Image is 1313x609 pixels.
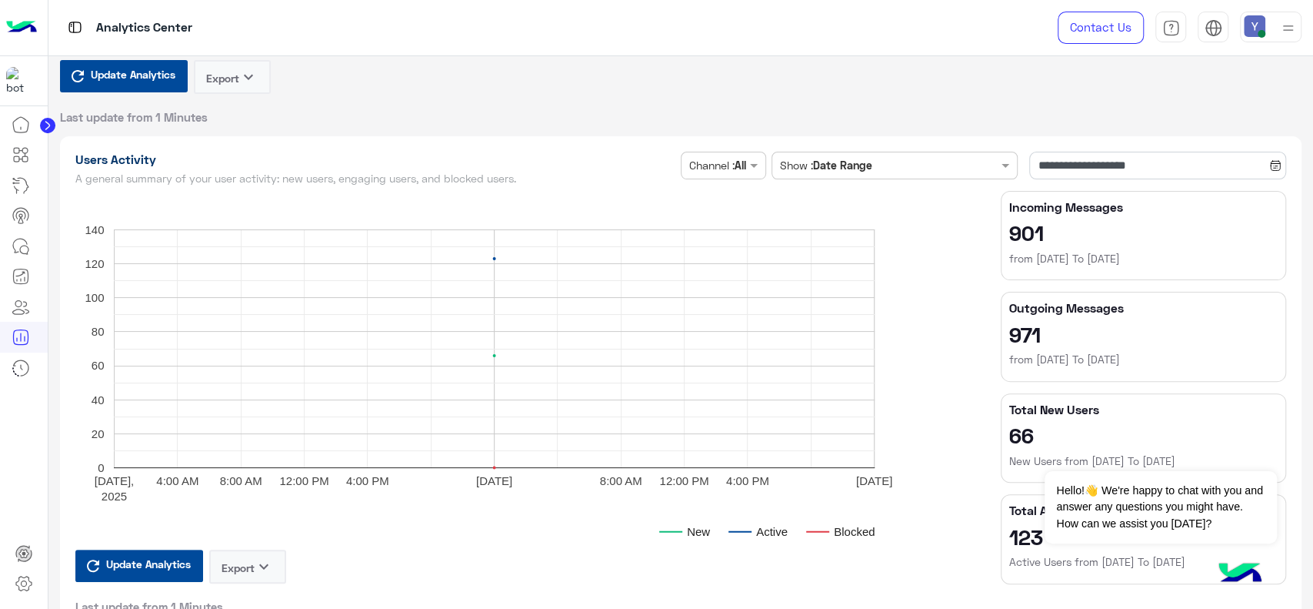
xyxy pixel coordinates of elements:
[91,325,104,338] text: 80
[1058,12,1144,44] a: Contact Us
[1009,300,1278,316] h5: Outgoing Messages
[87,64,179,85] span: Update Analytics
[156,473,198,487] text: 4:00 AM
[85,223,104,236] text: 140
[599,473,642,487] text: 8:00 AM
[101,489,126,502] text: 2025
[659,473,708,487] text: 12:00 PM
[345,473,388,487] text: 4:00 PM
[1009,220,1278,245] h2: 901
[1009,402,1278,417] h5: Total New Users
[94,473,133,487] text: [DATE],
[209,550,286,584] button: Exportkeyboard_arrow_down
[219,473,262,487] text: 8:00 AM
[6,12,37,44] img: Logo
[1045,471,1276,544] span: Hello!👋 We're happy to chat with you and answer any questions you might have. How can we assist y...
[1009,322,1278,346] h2: 971
[239,68,258,86] i: keyboard_arrow_down
[1009,503,1278,518] h5: Total Active Users
[60,60,188,92] button: Update Analytics
[194,60,271,94] button: Exportkeyboard_arrow_down
[75,550,203,582] button: Update Analytics
[1244,15,1265,37] img: userImage
[1009,352,1278,367] h6: from [DATE] To [DATE]
[91,393,104,406] text: 40
[1155,12,1186,44] a: tab
[1009,524,1278,549] h2: 123
[1278,18,1298,38] img: profile
[756,524,788,537] text: Active
[65,18,85,37] img: tab
[279,473,328,487] text: 12:00 PM
[75,152,675,167] h1: Users Activity
[834,524,875,537] text: Blocked
[1009,554,1278,570] h6: Active Users from [DATE] To [DATE]
[98,460,104,473] text: 0
[91,359,104,372] text: 60
[1009,423,1278,447] h2: 66
[855,473,891,487] text: [DATE]
[1213,547,1267,601] img: hulul-logo.png
[475,473,512,487] text: [DATE]
[725,473,768,487] text: 4:00 PM
[96,18,192,38] p: Analytics Center
[1009,199,1278,215] h5: Incoming Messages
[75,191,975,560] svg: A chart.
[255,557,273,576] i: keyboard_arrow_down
[1205,19,1222,37] img: tab
[102,554,195,574] span: Update Analytics
[1009,453,1278,469] h6: New Users from [DATE] To [DATE]
[60,109,208,125] span: Last update from 1 Minutes
[75,172,675,185] h5: A general summary of your user activity: new users, engaging users, and blocked users.
[85,256,104,269] text: 120
[1009,251,1278,266] h6: from [DATE] To [DATE]
[1162,19,1180,37] img: tab
[85,291,104,304] text: 100
[687,524,710,537] text: New
[91,427,104,440] text: 20
[6,67,34,95] img: 317874714732967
